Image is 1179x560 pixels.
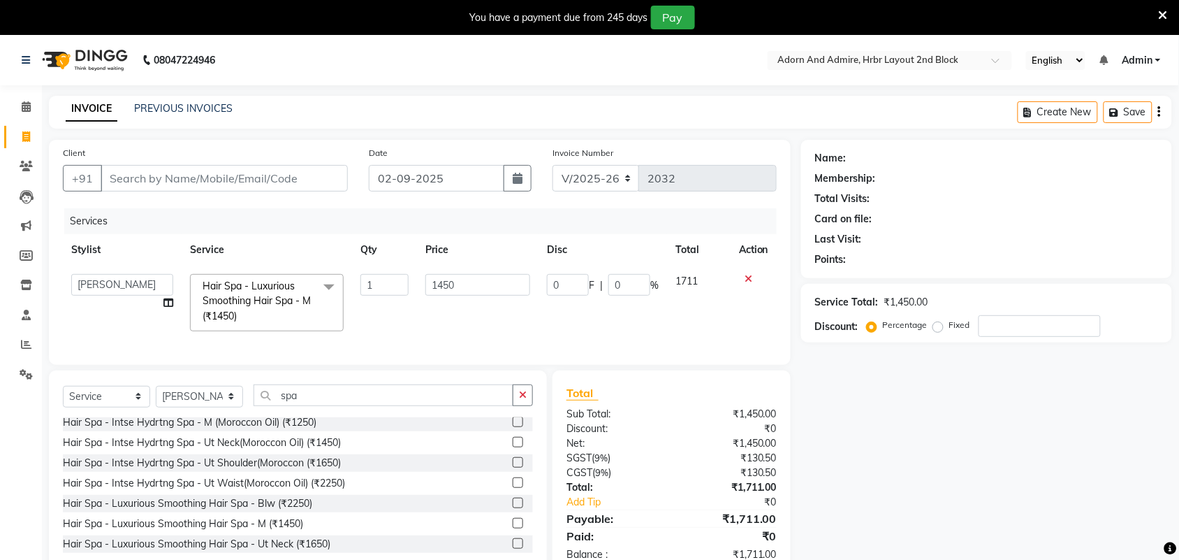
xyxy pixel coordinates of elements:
[556,422,672,436] div: Discount:
[63,436,341,450] div: Hair Spa - Intse Hydrtng Spa - Ut Neck(Moroccon Oil) (₹1450)
[566,452,592,464] span: SGST
[815,320,858,334] div: Discount:
[675,275,698,287] span: 1711
[556,495,691,510] a: Add Tip
[815,171,876,186] div: Membership:
[671,480,787,495] div: ₹1,711.00
[691,495,787,510] div: ₹0
[651,6,695,29] button: Pay
[556,528,672,545] div: Paid:
[470,10,648,25] div: You have a payment due from 245 days
[815,192,870,206] div: Total Visits:
[63,496,312,511] div: Hair Spa - Luxurious Smoothing Hair Spa - Blw (₹2250)
[566,386,599,401] span: Total
[63,517,303,531] div: Hair Spa - Luxurious Smoothing Hair Spa - M (₹1450)
[589,278,594,293] span: F
[352,234,417,266] th: Qty
[63,415,316,430] div: Hair Spa - Intse Hydrtng Spa - M (Moroccon Oil) (₹1250)
[254,385,513,406] input: Search or Scan
[667,234,731,266] th: Total
[671,407,787,422] div: ₹1,450.00
[63,234,182,266] th: Stylist
[182,234,352,266] th: Service
[556,451,672,466] div: ( )
[815,232,862,247] div: Last Visit:
[556,407,672,422] div: Sub Total:
[36,41,131,80] img: logo
[815,252,847,267] div: Points:
[63,456,341,471] div: Hair Spa - Intse Hydrtng Spa - Ut Shoulder(Moroccon (₹1650)
[949,319,970,331] label: Fixed
[63,476,345,491] div: Hair Spa - Intse Hydrtng Spa - Ut Waist(Moroccon Oil) (₹2250)
[650,278,659,293] span: %
[203,280,311,322] span: Hair Spa - Luxurious Smoothing Hair Spa - M (₹1450)
[594,452,608,464] span: 9%
[66,96,117,122] a: INVOICE
[566,466,592,479] span: CGST
[552,147,613,159] label: Invoice Number
[63,165,102,192] button: +91
[671,466,787,480] div: ₹130.50
[64,208,787,234] div: Services
[1122,53,1152,68] span: Admin
[671,436,787,451] div: ₹1,450.00
[63,147,85,159] label: Client
[731,234,777,266] th: Action
[815,212,872,227] div: Card on file:
[1018,101,1098,123] button: Create New
[154,41,215,80] b: 08047224946
[595,467,608,478] span: 9%
[134,102,233,115] a: PREVIOUS INVOICES
[884,295,928,310] div: ₹1,450.00
[101,165,348,192] input: Search by Name/Mobile/Email/Code
[237,310,243,322] a: x
[600,278,603,293] span: |
[417,234,539,266] th: Price
[556,510,672,527] div: Payable:
[369,147,388,159] label: Date
[883,319,928,331] label: Percentage
[671,510,787,527] div: ₹1,711.00
[539,234,667,266] th: Disc
[671,422,787,436] div: ₹0
[815,295,879,310] div: Service Total:
[671,451,787,466] div: ₹130.50
[556,480,672,495] div: Total:
[815,151,847,166] div: Name:
[671,528,787,545] div: ₹0
[556,466,672,480] div: ( )
[63,537,330,552] div: Hair Spa - Luxurious Smoothing Hair Spa - Ut Neck (₹1650)
[556,436,672,451] div: Net:
[1104,101,1152,123] button: Save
